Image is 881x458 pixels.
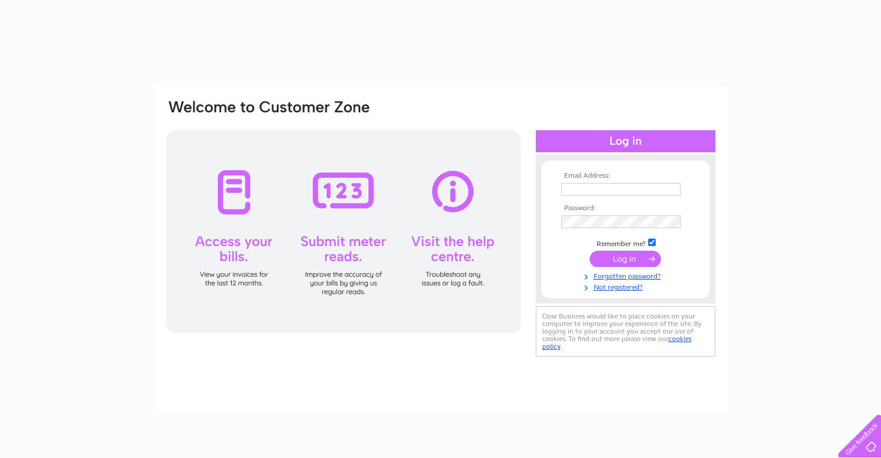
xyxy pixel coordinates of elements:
div: Clear Business would like to place cookies on your computer to improve your experience of the sit... [536,306,715,357]
th: Email Address: [558,172,693,180]
input: Submit [590,251,661,267]
a: cookies policy [542,335,692,350]
a: Not registered? [561,281,693,292]
th: Password: [558,204,693,212]
a: Forgotten password? [561,270,693,281]
td: Remember me? [558,237,693,248]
